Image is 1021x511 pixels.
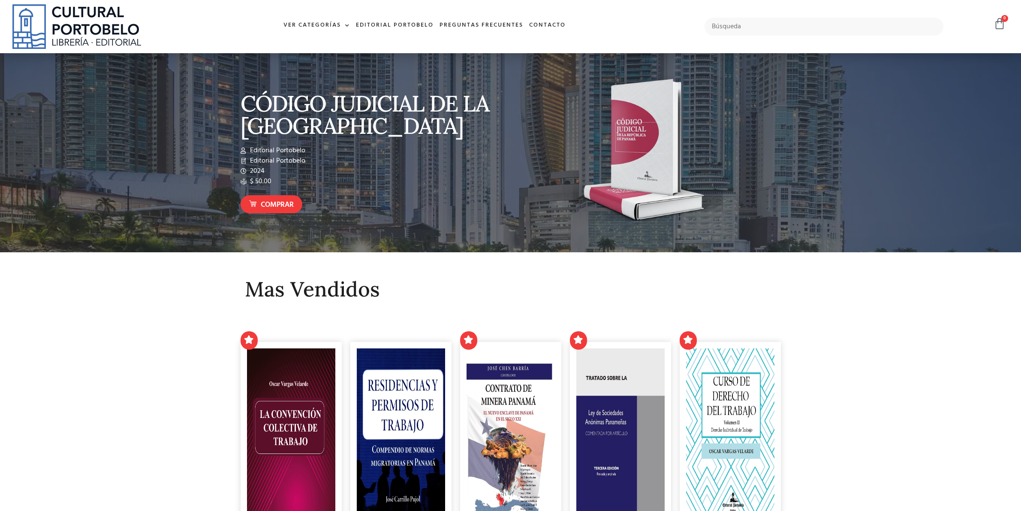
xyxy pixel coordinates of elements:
h2: Mas Vendidos [245,278,777,301]
input: Búsqueda [705,18,943,36]
span: $ 50.00 [248,176,271,187]
p: CÓDIGO JUDICIAL DE LA [GEOGRAPHIC_DATA] [241,92,506,137]
a: Comprar [241,195,302,214]
span: Comprar [261,200,294,211]
span: Editorial Portobelo [248,156,305,166]
a: 0 [994,18,1006,30]
span: 2024 [248,166,265,176]
a: Editorial Portobelo [353,16,437,35]
span: Editorial Portobelo [248,145,305,156]
a: Contacto [526,16,569,35]
span: 0 [1001,15,1008,22]
a: Preguntas frecuentes [437,16,526,35]
a: Ver Categorías [280,16,353,35]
